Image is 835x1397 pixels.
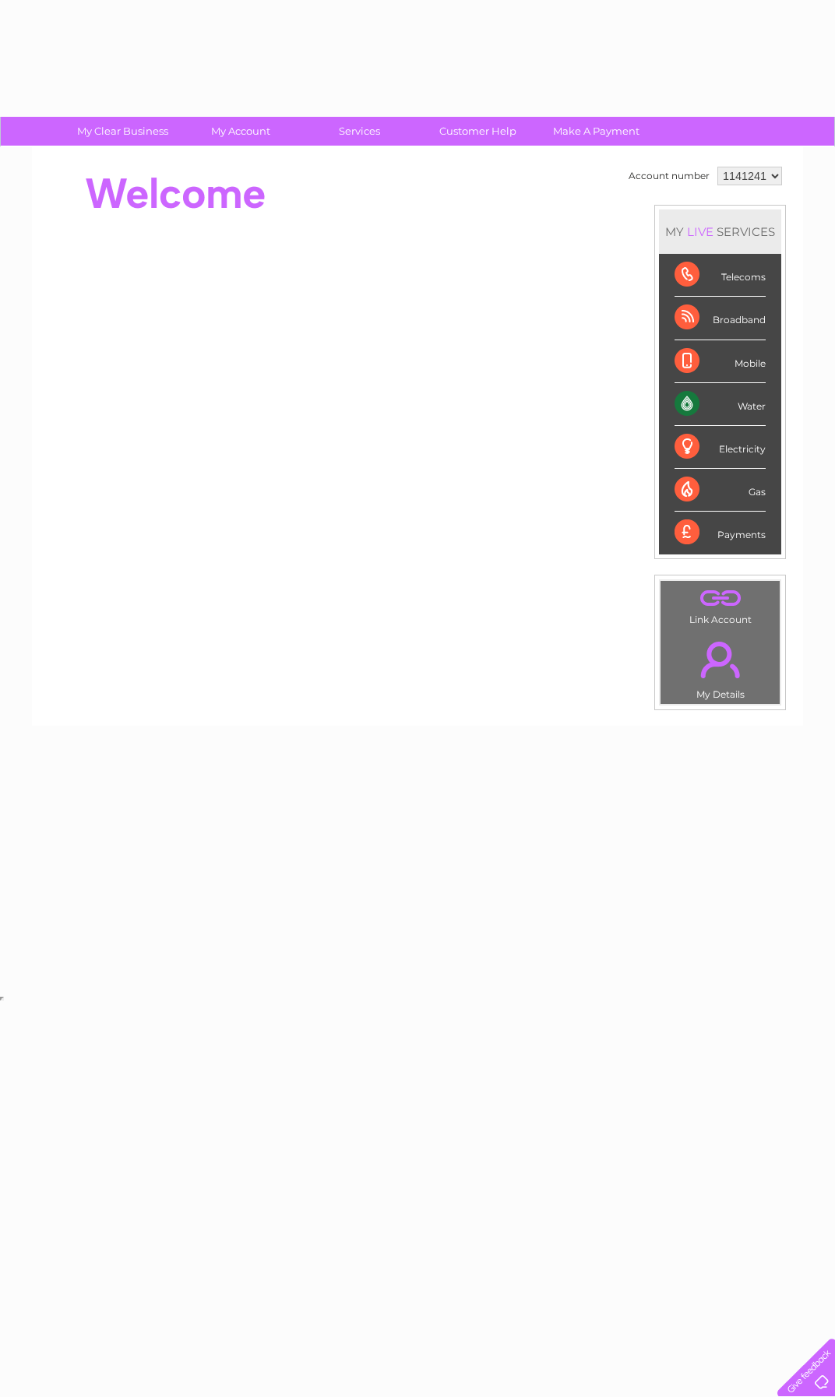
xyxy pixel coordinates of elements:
[675,297,766,340] div: Broadband
[660,628,780,705] td: My Details
[625,163,713,189] td: Account number
[675,512,766,554] div: Payments
[684,224,717,239] div: LIVE
[177,117,305,146] a: My Account
[664,632,776,687] a: .
[675,469,766,512] div: Gas
[675,340,766,383] div: Mobile
[660,580,780,629] td: Link Account
[675,254,766,297] div: Telecoms
[58,117,187,146] a: My Clear Business
[664,585,776,612] a: .
[675,426,766,469] div: Electricity
[532,117,661,146] a: Make A Payment
[675,383,766,426] div: Water
[295,117,424,146] a: Services
[414,117,542,146] a: Customer Help
[659,209,781,254] div: MY SERVICES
